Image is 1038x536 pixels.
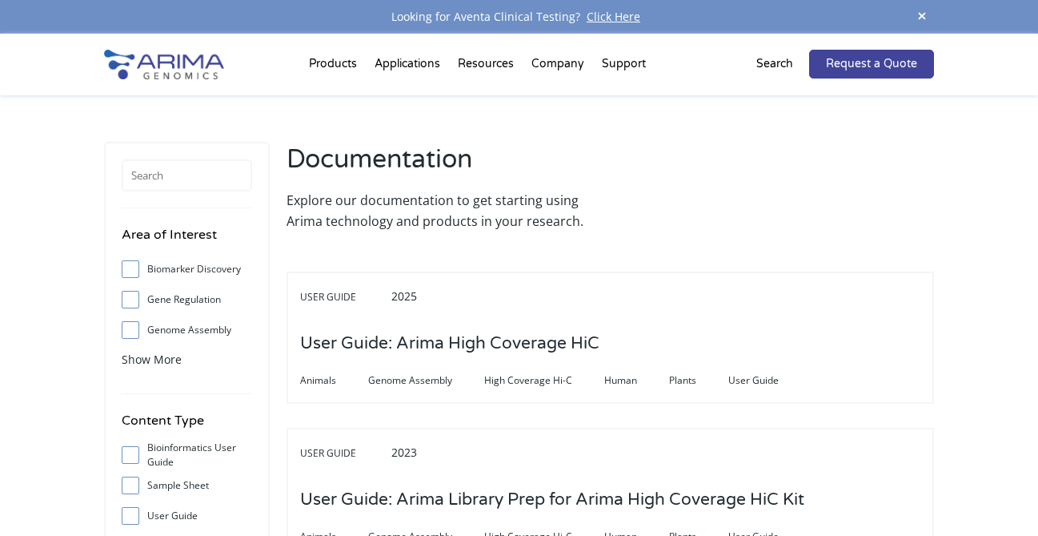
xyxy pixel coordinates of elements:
h3: User Guide: Arima High Coverage HiC [300,319,599,369]
h4: Content Type [122,410,253,443]
img: Arima-Genomics-logo [104,50,224,79]
span: Show More [122,352,182,367]
label: Bioinformatics User Guide [122,443,253,467]
label: Gene Regulation [122,288,253,312]
span: Animals [300,371,368,390]
a: User Guide: Arima Library Prep for Arima High Coverage HiC Kit [300,491,804,509]
input: Search [122,159,253,191]
p: Explore our documentation to get starting using Arima technology and products in your research. [287,190,603,232]
a: Click Here [580,9,647,24]
span: User Guide [300,288,388,307]
a: User Guide: Arima High Coverage HiC [300,335,599,353]
h3: User Guide: Arima Library Prep for Arima High Coverage HiC Kit [300,475,804,525]
span: Human [604,371,669,390]
h4: Area of Interest [122,224,253,257]
label: Genome Assembly [122,318,253,342]
p: Search [756,54,793,75]
a: Request a Quote [809,50,934,79]
span: User Guide [300,444,388,463]
h2: Documentation [287,142,603,190]
span: Genome Assembly [368,371,484,390]
span: 2025 [391,288,417,304]
span: User Guide [728,371,811,390]
label: User Guide [122,504,253,528]
label: Sample Sheet [122,474,253,498]
div: Looking for Aventa Clinical Testing? [104,6,935,27]
label: Biomarker Discovery [122,257,253,281]
span: 2023 [391,445,417,460]
span: Plants [669,371,728,390]
span: High Coverage Hi-C [484,371,604,390]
